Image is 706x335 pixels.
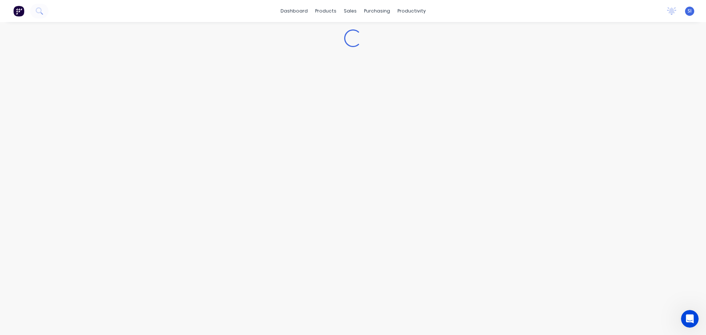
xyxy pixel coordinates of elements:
img: Factory [13,6,24,17]
a: dashboard [277,6,311,17]
iframe: Intercom live chat [681,310,699,328]
span: SI [688,8,692,14]
div: products [311,6,340,17]
div: productivity [394,6,429,17]
div: purchasing [360,6,394,17]
div: sales [340,6,360,17]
